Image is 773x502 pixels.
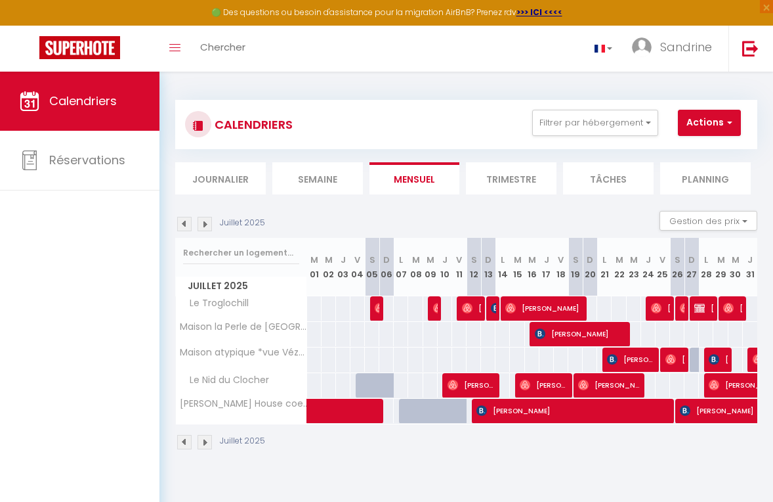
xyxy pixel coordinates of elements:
span: [PERSON_NAME] [448,373,495,398]
th: 08 [408,238,423,296]
span: [PERSON_NAME] [375,296,379,321]
th: 18 [554,238,568,296]
abbr: L [501,254,505,266]
th: 27 [684,238,699,296]
th: 19 [568,238,583,296]
th: 07 [394,238,408,296]
abbr: D [688,254,695,266]
img: logout [742,40,759,57]
span: [PERSON_NAME] [505,296,582,321]
abbr: L [704,254,708,266]
th: 22 [612,238,626,296]
th: 13 [481,238,495,296]
th: 09 [423,238,438,296]
span: [PERSON_NAME] House coeur Périgord [178,399,309,409]
li: Mensuel [369,162,460,194]
th: 24 [641,238,656,296]
abbr: M [630,254,638,266]
abbr: S [675,254,680,266]
img: ... [632,37,652,57]
span: Maison atypique *vue Vézère* centre [GEOGRAPHIC_DATA] [178,348,309,357]
input: Rechercher un logement... [183,241,299,265]
span: [PERSON_NAME] [607,347,655,372]
span: [PERSON_NAME] [723,296,742,321]
abbr: J [544,254,549,266]
th: 14 [495,238,510,296]
span: Chercher [200,40,245,54]
li: Planning [660,162,751,194]
th: 17 [539,238,554,296]
abbr: M [717,254,725,266]
button: Actions [678,110,741,136]
th: 28 [699,238,713,296]
abbr: S [471,254,477,266]
span: [PERSON_NAME] [680,296,684,321]
abbr: J [341,254,346,266]
th: 05 [365,238,379,296]
abbr: D [587,254,593,266]
th: 31 [743,238,757,296]
abbr: M [732,254,740,266]
th: 30 [728,238,743,296]
abbr: M [325,254,333,266]
span: [PERSON_NAME] [651,296,670,321]
span: Réservations [49,152,125,168]
th: 10 [438,238,452,296]
abbr: D [485,254,491,266]
abbr: S [573,254,579,266]
h3: CALENDRIERS [211,110,293,139]
th: 06 [379,238,394,296]
li: Tâches [563,162,654,194]
th: 26 [670,238,684,296]
th: 02 [322,238,336,296]
span: [PERSON_NAME] [578,373,640,398]
th: 11 [452,238,467,296]
span: [PERSON_NAME] [665,347,684,372]
span: Juillet 2025 [176,277,306,296]
span: [PERSON_NAME] [709,347,728,372]
th: 15 [510,238,524,296]
li: Semaine [272,162,363,194]
abbr: J [747,254,753,266]
abbr: L [399,254,403,266]
a: >>> ICI <<<< [516,7,562,18]
span: [PERSON_NAME] [520,373,568,398]
span: [PERSON_NAME] [476,398,669,423]
span: [PERSON_NAME] [694,296,713,321]
abbr: J [442,254,448,266]
th: 03 [336,238,350,296]
p: Juillet 2025 [220,435,265,447]
abbr: M [427,254,434,266]
span: Le Troglochill [178,296,252,311]
a: Chercher [190,26,255,72]
abbr: V [456,254,462,266]
a: ... Sandrine [622,26,728,72]
li: Journalier [175,162,266,194]
abbr: L [602,254,606,266]
abbr: V [659,254,665,266]
abbr: J [646,254,651,266]
span: [PERSON_NAME] [491,296,495,321]
th: 29 [713,238,728,296]
th: 01 [307,238,322,296]
span: Calendriers [49,93,117,109]
th: 04 [350,238,365,296]
span: Le Nid du Clocher [178,373,272,388]
abbr: M [412,254,420,266]
th: 20 [583,238,597,296]
li: Trimestre [466,162,556,194]
abbr: V [354,254,360,266]
th: 23 [627,238,641,296]
span: Maison la Perle de [GEOGRAPHIC_DATA] [178,322,309,332]
span: [PERSON_NAME] [462,296,481,321]
span: Sandrine [660,39,712,55]
abbr: M [514,254,522,266]
abbr: S [369,254,375,266]
abbr: V [558,254,564,266]
th: 16 [525,238,539,296]
th: 25 [656,238,670,296]
th: 21 [597,238,612,296]
abbr: D [383,254,390,266]
th: 12 [467,238,481,296]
